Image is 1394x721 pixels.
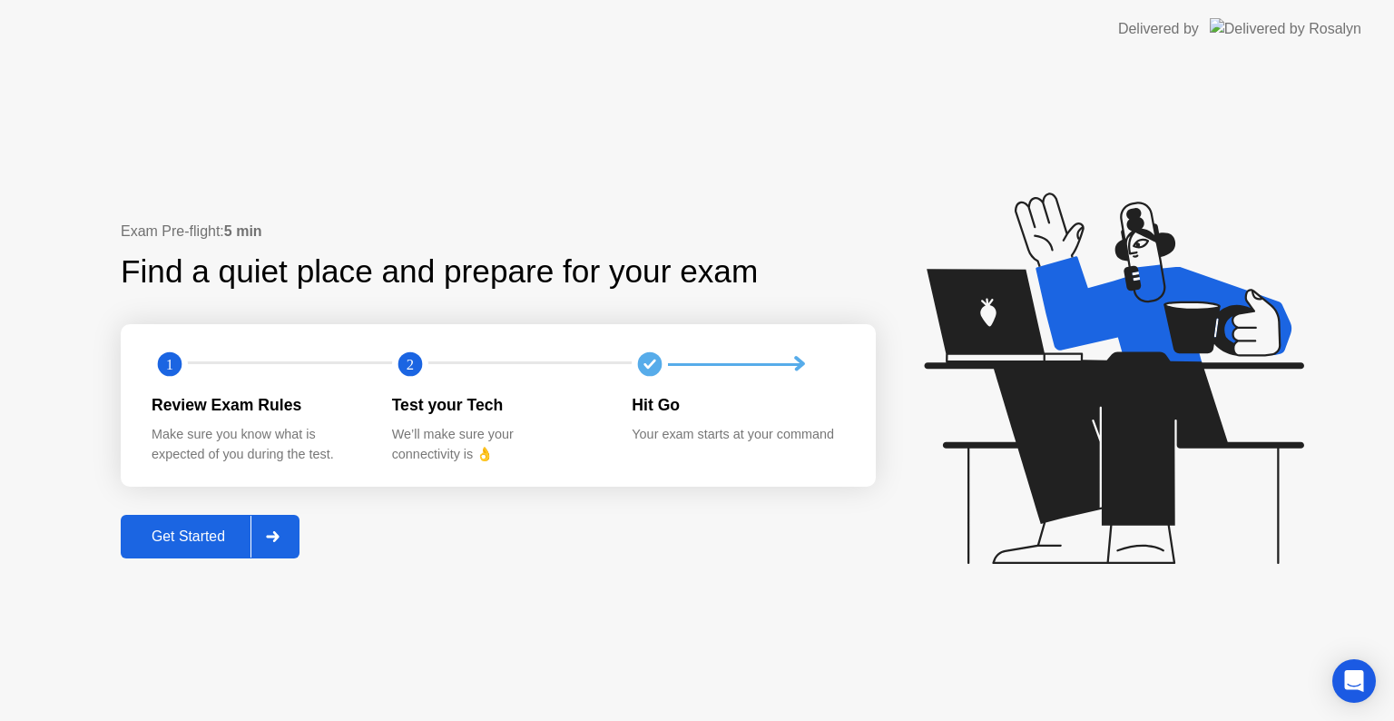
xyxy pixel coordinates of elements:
[1210,18,1361,39] img: Delivered by Rosalyn
[121,221,876,242] div: Exam Pre-flight:
[224,223,262,239] b: 5 min
[632,393,843,417] div: Hit Go
[121,515,299,558] button: Get Started
[126,528,250,545] div: Get Started
[166,356,173,373] text: 1
[1332,659,1376,703] div: Open Intercom Messenger
[152,425,363,464] div: Make sure you know what is expected of you during the test.
[392,425,604,464] div: We’ll make sure your connectivity is 👌
[632,425,843,445] div: Your exam starts at your command
[152,393,363,417] div: Review Exam Rules
[392,393,604,417] div: Test your Tech
[121,248,761,296] div: Find a quiet place and prepare for your exam
[407,356,414,373] text: 2
[1118,18,1199,40] div: Delivered by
